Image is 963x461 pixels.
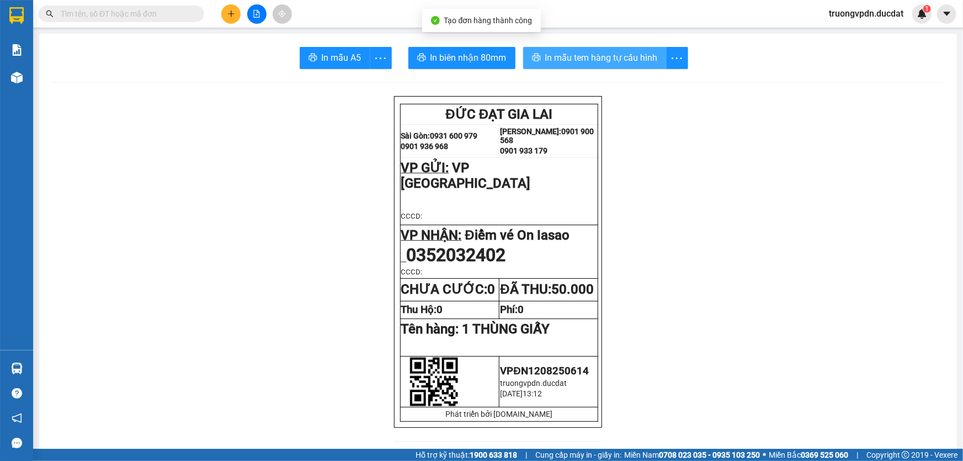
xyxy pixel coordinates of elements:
[624,449,760,461] span: Miền Nam
[923,5,931,13] sup: 1
[462,321,550,337] span: 1 THÙNG GIẤY
[409,357,459,406] img: qr-code
[308,53,317,63] span: printer
[61,8,191,20] input: Tìm tên, số ĐT hoặc mã đơn
[535,449,621,461] span: Cung cấp máy in - giấy in:
[300,47,370,69] button: printerIn mẫu A5
[407,245,506,266] span: 0352032402
[659,451,760,459] strong: 0708 023 035 - 0935 103 250
[416,449,517,461] span: Hỗ trợ kỹ thuật:
[401,160,531,191] span: VP [GEOGRAPHIC_DATA]
[401,282,496,297] strong: CHƯA CƯỚC:
[763,453,766,457] span: ⚪️
[917,9,927,19] img: icon-new-feature
[278,10,286,18] span: aim
[545,51,658,65] span: In mẫu tem hàng tự cấu hình
[401,321,550,337] span: Tên hàng:
[417,53,426,63] span: printer
[400,407,598,421] td: Phát triển bởi [DOMAIN_NAME]
[437,304,443,316] span: 0
[11,44,23,56] img: solution-icon
[525,449,527,461] span: |
[401,160,449,176] span: VP GỬI:
[500,127,594,145] strong: 0901 900 568
[801,451,848,459] strong: 0369 525 060
[500,146,547,155] strong: 0901 933 179
[401,227,462,243] span: VP NHẬN:
[667,51,688,65] span: more
[401,131,430,140] strong: Sài Gòn:
[430,131,478,140] strong: 0931 600 979
[942,9,952,19] span: caret-down
[500,282,593,297] strong: ĐÃ THU:
[11,72,23,83] img: warehouse-icon
[273,4,292,24] button: aim
[247,4,267,24] button: file-add
[500,379,567,388] span: truongvpdn.ducdat
[551,282,594,297] span: 50.000
[532,53,541,63] span: printer
[370,51,391,65] span: more
[500,127,561,136] strong: [PERSON_NAME]:
[500,389,523,398] span: [DATE]
[408,47,515,69] button: printerIn biên nhận 80mm
[523,47,667,69] button: printerIn mẫu tem hàng tự cấu hình
[221,4,241,24] button: plus
[470,451,517,459] strong: 1900 633 818
[500,304,524,316] strong: Phí:
[769,449,848,461] span: Miền Bắc
[431,16,440,25] span: check-circle
[820,7,912,20] span: truongvpdn.ducdat
[518,304,524,316] span: 0
[902,451,909,459] span: copyright
[666,47,688,69] button: more
[12,388,22,399] span: question-circle
[12,438,22,448] span: message
[227,10,235,18] span: plus
[370,47,392,69] button: more
[500,365,588,377] span: VPĐN1208250614
[444,16,533,25] span: Tạo đơn hàng thành công
[9,7,24,24] img: logo-vxr
[523,389,542,398] span: 13:12
[465,227,570,243] span: Điểm vé On Iasao
[925,5,929,13] span: 1
[401,268,423,276] span: CCCD:
[46,10,54,18] span: search
[446,107,553,122] span: ĐỨC ĐẠT GIA LAI
[11,363,23,374] img: warehouse-icon
[322,51,361,65] span: In mẫu A5
[488,282,496,297] span: 0
[856,449,858,461] span: |
[937,4,956,24] button: caret-down
[401,304,443,316] strong: Thu Hộ:
[401,142,449,151] strong: 0901 936 968
[253,10,260,18] span: file-add
[12,413,22,423] span: notification
[430,51,507,65] span: In biên nhận 80mm
[401,212,423,220] span: CCCD:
